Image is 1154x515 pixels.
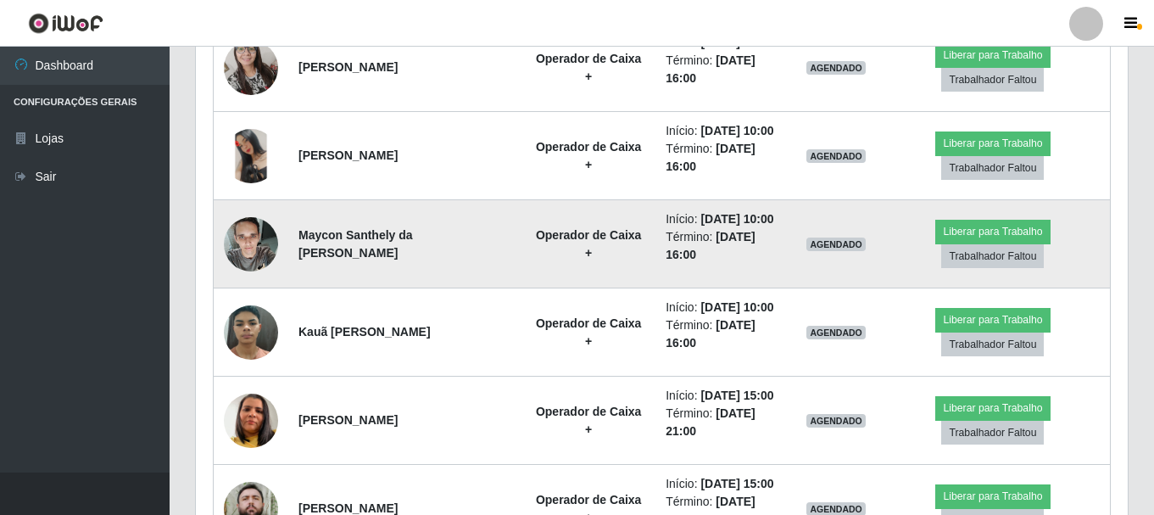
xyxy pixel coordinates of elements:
li: Início: [666,299,786,316]
img: 1709495331909.jpeg [224,208,278,280]
strong: [PERSON_NAME] [298,413,398,427]
li: Início: [666,475,786,493]
li: Término: [666,52,786,87]
strong: Kauã [PERSON_NAME] [298,325,431,339]
time: [DATE] 10:00 [700,212,773,226]
li: Início: [666,387,786,405]
time: [DATE] 10:00 [700,300,773,314]
span: AGENDADO [806,414,866,428]
span: AGENDADO [806,149,866,163]
li: Início: [666,210,786,228]
button: Liberar para Trabalho [935,484,1050,508]
img: CoreUI Logo [28,13,103,34]
strong: Operador de Caixa + [536,405,642,436]
li: Término: [666,316,786,352]
time: [DATE] 10:00 [700,124,773,137]
span: AGENDADO [806,61,866,75]
img: 1672061092680.jpeg [224,31,278,104]
strong: [PERSON_NAME] [298,501,398,515]
strong: Operador de Caixa + [536,316,642,348]
button: Liberar para Trabalho [935,396,1050,420]
button: Trabalhador Faltou [941,156,1044,180]
span: AGENDADO [806,238,866,251]
time: [DATE] 15:00 [700,477,773,490]
button: Trabalhador Faltou [941,333,1044,356]
img: 1734375096021.jpeg [224,372,278,469]
span: AGENDADO [806,326,866,339]
img: 1730588148505.jpeg [224,129,278,183]
strong: Operador de Caixa + [536,140,642,171]
li: Término: [666,140,786,176]
strong: [PERSON_NAME] [298,60,398,74]
button: Liberar para Trabalho [935,220,1050,244]
button: Liberar para Trabalho [935,43,1050,67]
strong: [PERSON_NAME] [298,148,398,162]
li: Início: [666,122,786,140]
time: [DATE] 15:00 [700,389,773,402]
strong: Operador de Caixa + [536,52,642,83]
strong: Maycon Santhely da [PERSON_NAME] [298,228,413,260]
button: Liberar para Trabalho [935,132,1050,155]
img: 1732202869459.jpeg [224,296,278,368]
li: Término: [666,405,786,440]
button: Trabalhador Faltou [941,244,1044,268]
li: Término: [666,228,786,264]
strong: Operador de Caixa + [536,228,642,260]
button: Trabalhador Faltou [941,68,1044,92]
button: Trabalhador Faltou [941,421,1044,445]
button: Liberar para Trabalho [935,308,1050,332]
